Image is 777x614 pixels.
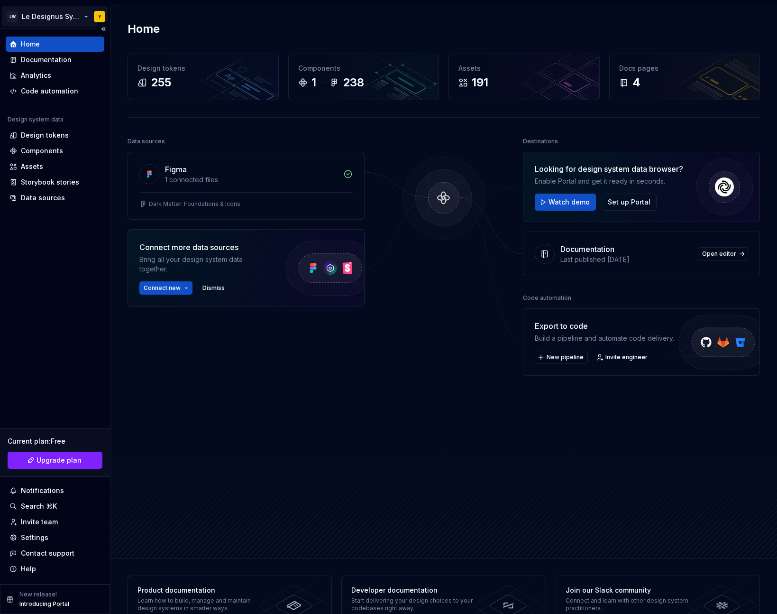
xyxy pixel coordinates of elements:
[298,64,430,73] div: Components
[535,177,683,186] div: Enable Portal and get it ready in seconds.
[6,514,104,530] a: Invite team
[535,351,588,364] button: New pipeline
[535,334,674,343] div: Build a pipeline and automate code delivery.
[566,597,699,612] div: Connect and learn with other design system practitioners.
[137,597,271,612] div: Learn how to build, manage and maintain design systems in smarter ways.
[8,116,64,123] div: Design system data
[6,546,104,561] button: Contact support
[535,320,674,332] div: Export to code
[19,591,57,598] p: New release!
[97,22,110,36] button: Collapse sidebar
[632,75,640,90] div: 4
[21,517,58,527] div: Invite team
[311,75,316,90] div: 1
[351,597,485,612] div: Start delivering your design choices to your codebases right away.
[7,11,18,22] div: LW
[6,561,104,577] button: Help
[6,175,104,190] a: Storybook stories
[137,586,271,595] div: Product documentation
[619,64,750,73] div: Docs pages
[128,135,165,148] div: Data sources
[288,54,439,100] a: Components1238
[21,502,57,511] div: Search ⌘K
[139,255,267,274] div: Bring all your design system data together.
[472,75,488,90] div: 191
[594,351,652,364] a: Invite engineer
[6,52,104,67] a: Documentation
[608,197,650,207] span: Set up Portal
[21,533,48,542] div: Settings
[547,354,584,361] span: New pipeline
[523,135,558,148] div: Destinations
[8,437,102,446] div: Current plan : Free
[6,68,104,83] a: Analytics
[458,64,590,73] div: Assets
[6,483,104,498] button: Notifications
[21,71,51,80] div: Analytics
[566,586,699,595] div: Join our Slack community
[6,143,104,158] a: Components
[128,21,160,37] h2: Home
[19,600,69,608] p: Introducing Portal
[2,6,108,27] button: LWLe Designus SystemusY
[21,86,78,96] div: Code automation
[128,152,365,220] a: Figma1 connected filesDark Matter: Foundations & Icons
[343,75,364,90] div: 238
[37,456,82,465] span: Upgrade plan
[22,12,82,21] div: Le Designus Systemus
[6,499,104,514] button: Search ⌘K
[202,284,225,292] span: Dismiss
[144,284,181,292] span: Connect new
[6,190,104,205] a: Data sources
[21,193,65,203] div: Data sources
[21,162,43,171] div: Assets
[98,13,101,20] div: Y
[609,54,760,100] a: Docs pages4
[139,281,192,295] button: Connect new
[548,197,590,207] span: Watch demo
[6,128,104,143] a: Design tokens
[21,486,64,495] div: Notifications
[8,452,102,469] a: Upgrade plan
[535,163,683,175] div: Looking for design system data browser?
[702,250,736,258] span: Open editor
[523,291,571,305] div: Code automation
[560,243,614,255] div: Documentation
[151,75,171,90] div: 255
[165,164,187,175] div: Figma
[21,177,79,187] div: Storybook stories
[21,55,72,65] div: Documentation
[448,54,600,100] a: Assets191
[165,175,338,185] div: 1 connected files
[6,159,104,174] a: Assets
[351,586,485,595] div: Developer documentation
[137,64,269,73] div: Design tokens
[198,281,229,295] button: Dismiss
[139,242,267,253] div: Connect more data sources
[6,530,104,545] a: Settings
[6,84,104,99] a: Code automation
[149,200,240,208] div: Dark Matter: Foundations & Icons
[21,564,36,574] div: Help
[21,130,69,140] div: Design tokens
[535,194,596,211] button: Watch demo
[605,354,648,361] span: Invite engineer
[21,146,63,156] div: Components
[602,194,657,211] button: Set up Portal
[560,255,692,264] div: Last published [DATE]
[128,54,279,100] a: Design tokens255
[6,37,104,52] a: Home
[698,247,748,260] a: Open editor
[21,39,40,49] div: Home
[21,549,74,558] div: Contact support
